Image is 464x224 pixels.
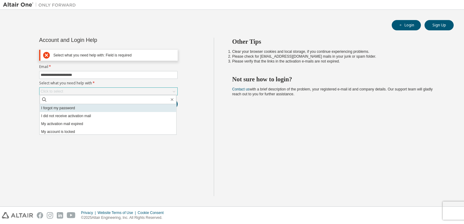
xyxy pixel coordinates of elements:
[53,53,175,58] div: Select what you need help with: Field is required
[232,75,443,83] h2: Not sure how to login?
[81,210,97,215] div: Privacy
[47,212,53,219] img: instagram.svg
[67,212,76,219] img: youtube.svg
[57,212,63,219] img: linkedin.svg
[40,104,176,112] li: I forgot my password
[232,49,443,54] li: Clear your browser cookies and local storage, if you continue experiencing problems.
[39,81,178,86] label: Select what you need help with
[37,212,43,219] img: facebook.svg
[2,212,33,219] img: altair_logo.svg
[39,88,177,95] div: Click to select
[392,20,421,30] button: Login
[41,89,63,94] div: Click to select
[232,38,443,46] h2: Other Tips
[39,38,150,42] div: Account and Login Help
[39,64,178,69] label: Email
[97,210,138,215] div: Website Terms of Use
[3,2,79,8] img: Altair One
[81,215,167,220] p: © 2025 Altair Engineering, Inc. All Rights Reserved.
[425,20,454,30] button: Sign Up
[232,59,443,64] li: Please verify that the links in the activation e-mails are not expired.
[138,210,167,215] div: Cookie Consent
[232,54,443,59] li: Please check for [EMAIL_ADDRESS][DOMAIN_NAME] mails in your junk or spam folder.
[232,87,433,96] span: with a brief description of the problem, your registered e-mail id and company details. Our suppo...
[232,87,250,91] a: Contact us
